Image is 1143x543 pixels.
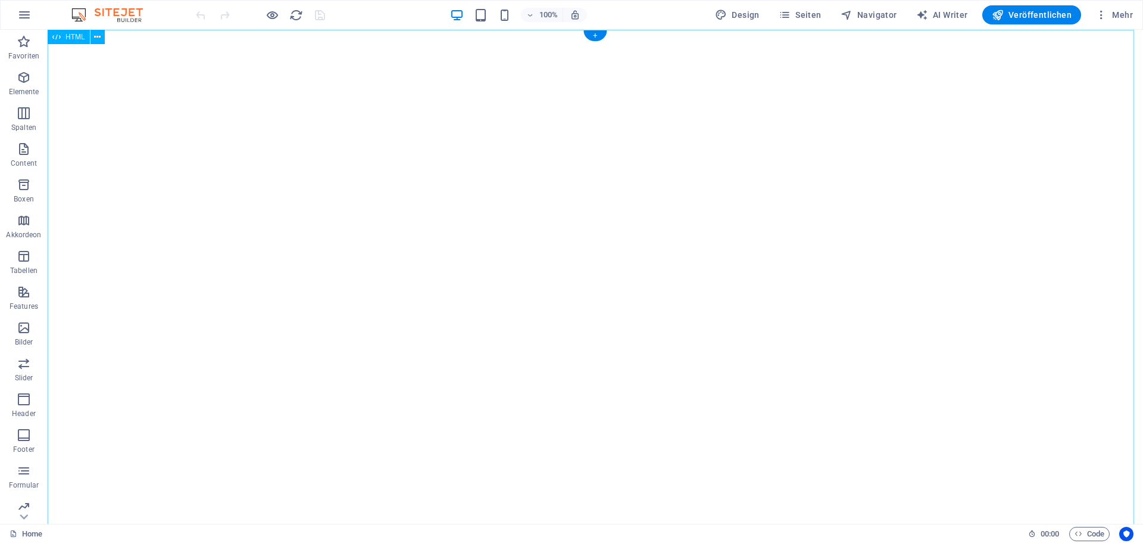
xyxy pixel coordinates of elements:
span: AI Writer [916,9,968,21]
p: Elemente [9,87,39,97]
span: HTML [65,33,85,41]
span: Veröffentlichen [992,9,1072,21]
p: Boxen [14,194,34,204]
p: Favoriten [8,51,39,61]
button: Veröffentlichen [982,5,1081,24]
span: Seiten [779,9,822,21]
p: Header [12,409,36,418]
span: 00 00 [1041,527,1059,541]
p: Akkordeon [6,230,41,240]
button: reload [289,8,303,22]
button: Mehr [1091,5,1138,24]
img: Editor Logo [68,8,158,22]
span: Mehr [1095,9,1133,21]
button: Design [710,5,764,24]
p: Content [11,159,37,168]
a: Klick, um Auswahl aufzuheben. Doppelklick öffnet Seitenverwaltung [10,527,42,541]
p: Features [10,302,38,311]
p: Footer [13,445,35,454]
p: Formular [9,480,39,490]
p: Slider [15,373,33,383]
i: Seite neu laden [289,8,303,22]
span: Navigator [841,9,897,21]
span: Code [1075,527,1104,541]
button: 100% [521,8,563,22]
button: Code [1069,527,1110,541]
span: : [1049,529,1051,538]
button: AI Writer [911,5,973,24]
p: Bilder [15,337,33,347]
i: Bei Größenänderung Zoomstufe automatisch an das gewählte Gerät anpassen. [570,10,580,20]
button: Klicke hier, um den Vorschau-Modus zu verlassen [265,8,279,22]
button: Usercentrics [1119,527,1133,541]
button: Navigator [836,5,902,24]
span: Design [715,9,760,21]
p: Tabellen [10,266,38,275]
p: Spalten [11,123,36,132]
h6: 100% [539,8,558,22]
div: Design (Strg+Alt+Y) [710,5,764,24]
button: Seiten [774,5,826,24]
div: + [583,30,607,41]
h6: Session-Zeit [1028,527,1060,541]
